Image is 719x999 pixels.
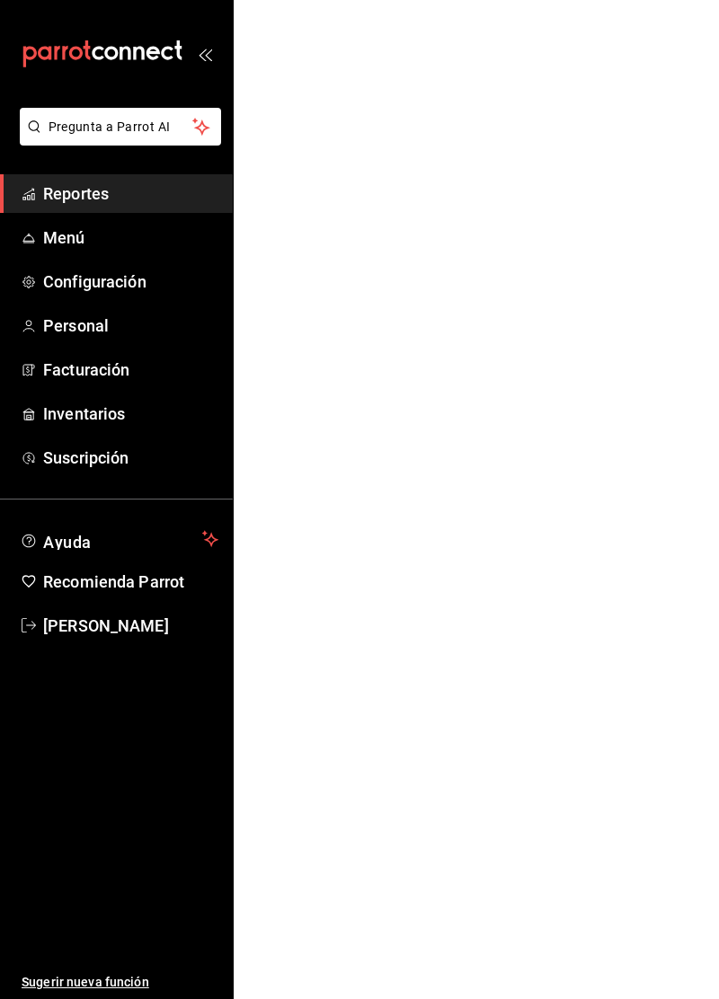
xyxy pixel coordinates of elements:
span: Inventarios [43,402,218,426]
span: [PERSON_NAME] [43,614,218,638]
span: Personal [43,314,218,338]
span: Menú [43,225,218,250]
span: Configuración [43,270,218,294]
span: Recomienda Parrot [43,570,218,594]
span: Ayuda [43,528,195,550]
span: Pregunta a Parrot AI [49,118,193,137]
button: open_drawer_menu [198,47,212,61]
a: Pregunta a Parrot AI [13,130,221,149]
span: Sugerir nueva función [22,973,218,992]
button: Pregunta a Parrot AI [20,108,221,146]
span: Facturación [43,358,218,382]
span: Suscripción [43,446,218,470]
span: Reportes [43,181,218,206]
